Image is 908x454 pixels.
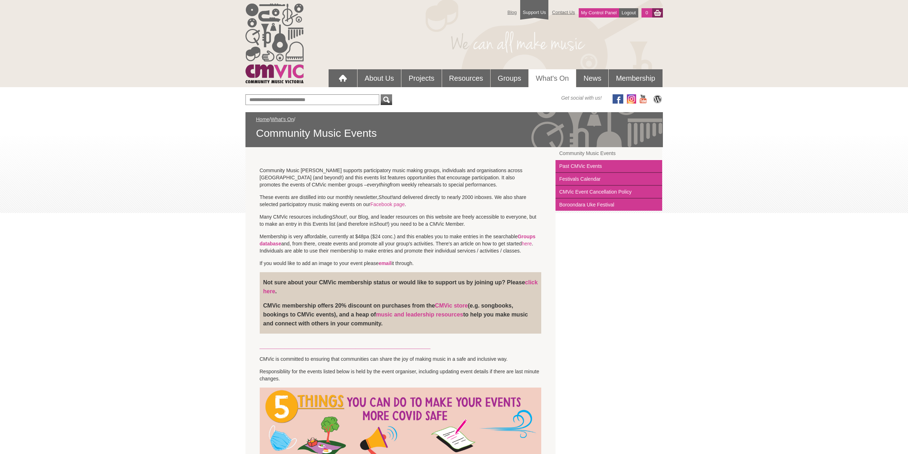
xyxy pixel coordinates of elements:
a: Home [256,116,269,122]
a: email [379,260,391,266]
a: music and leadership resources [376,311,463,318]
p: Membership is very affordable, currently at $48pa ($24 conc.) and this enables you to make entrie... [260,233,542,254]
a: 0 [641,8,652,18]
a: Resources [442,69,491,87]
a: Logout [619,8,638,18]
a: Groups [491,69,528,87]
strong: CMVic membership offers 20% discount on purchases from the (e.g. songbooks, bookings to CMVic eve... [263,303,528,326]
em: Shout! [379,194,393,200]
a: News [576,69,608,87]
p: Many CMVic resources including , our Blog, and leader resources on this website are freely access... [260,213,542,228]
a: Blog [504,6,520,19]
a: here [522,241,532,246]
em: everything [367,182,390,188]
img: cmvic_logo.png [245,4,304,83]
p: CMVic is committed to ensuring that communities can share the joy of making music in a safe and i... [260,355,542,363]
p: Community Music [PERSON_NAME] supports participatory music making groups, individuals and organis... [260,167,542,188]
a: Facebook page [370,201,405,207]
a: Festivals Calendar [556,173,662,186]
strong: Not sure about your CMVic membership status or would like to support us by joining up? Please . [263,279,538,294]
img: icon-instagram.png [627,94,636,104]
h3: _________________________________________ [260,341,542,350]
a: What's On [271,116,294,122]
a: My Control Panel [579,8,619,18]
span: Community Music Events [256,126,652,140]
div: / / [256,116,652,140]
a: Membership [609,69,662,87]
p: These events are distilled into our monthly newsletter, and delivered directly to nearly 2000 inb... [260,194,542,208]
a: CMVic store [435,303,468,309]
a: What's On [529,69,576,87]
a: About Us [357,69,401,87]
a: Groups database [260,234,536,246]
a: Community Music Events [556,147,662,160]
img: CMVic Blog [652,94,663,104]
a: CMVic Event Cancellation Policy [556,186,662,199]
p: Responsibliity for the events listed below is held by the event organiser, including updating eve... [260,368,542,382]
em: Shout! [332,214,346,220]
em: Shout! [374,221,388,227]
a: Past CMVic Events [556,160,662,173]
span: Get social with us! [561,94,602,101]
a: Boroondara Uke Festival [556,199,662,211]
p: If you would like to add an image to your event please it through. [260,260,542,267]
a: Projects [401,69,441,87]
a: Contact Us [548,6,578,19]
